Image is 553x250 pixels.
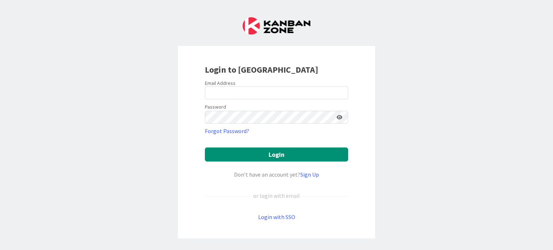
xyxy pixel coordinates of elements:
a: Sign Up [300,171,319,178]
b: Login to [GEOGRAPHIC_DATA] [205,64,318,75]
a: Forgot Password? [205,127,249,135]
div: Don’t have an account yet? [205,170,348,179]
div: or login with email [251,191,302,200]
label: Email Address [205,80,235,86]
a: Login with SSO [258,213,295,221]
label: Password [205,103,226,111]
img: Kanban Zone [243,17,310,35]
button: Login [205,147,348,162]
